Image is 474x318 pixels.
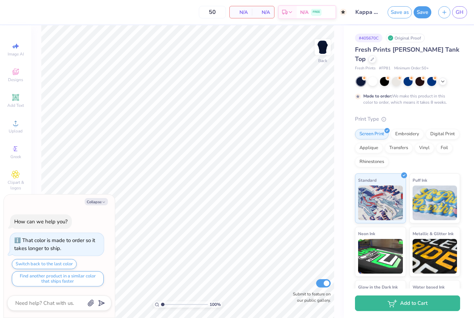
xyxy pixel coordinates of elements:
div: # 405670C [355,34,382,42]
span: Neon Ink [358,230,375,237]
input: – – [199,6,226,18]
span: Greek [10,154,21,160]
span: Clipart & logos [3,180,28,191]
span: Water based Ink [413,283,445,291]
label: Submit to feature on our public gallery. [289,291,331,303]
div: Original Proof [386,34,425,42]
div: Foil [436,143,452,153]
div: Vinyl [415,143,434,153]
span: Add Text [7,103,24,108]
span: Fresh Prints [355,66,375,71]
span: N/A [234,9,248,16]
div: Print Type [355,115,460,123]
div: How can we help you? [14,218,68,225]
span: Upload [9,128,23,134]
img: Metallic & Glitter Ink [413,239,457,274]
span: Puff Ink [413,177,427,184]
img: Puff Ink [413,186,457,220]
div: Digital Print [426,129,459,139]
a: GH [452,6,467,18]
button: Add to Cart [355,295,460,311]
button: Collapse [85,198,108,205]
span: Glow in the Dark Ink [358,283,398,291]
span: Standard [358,177,376,184]
div: That color is made to order so it takes longer to ship. [14,237,95,252]
div: Rhinestones [355,157,389,167]
span: 100 % [210,301,221,308]
span: N/A [300,9,308,16]
button: Save [414,6,431,18]
span: Metallic & Glitter Ink [413,230,454,237]
span: Image AI [8,51,24,57]
div: Back [318,58,327,64]
span: Minimum Order: 50 + [394,66,429,71]
div: We make this product in this color to order, which means it takes 8 weeks. [363,93,449,105]
button: Find another product in a similar color that ships faster [12,271,104,286]
img: Neon Ink [358,239,403,274]
button: Switch back to the last color [12,259,77,269]
span: Fresh Prints [PERSON_NAME] Tank Top [355,45,459,63]
div: Transfers [385,143,413,153]
div: Applique [355,143,383,153]
img: Back [316,40,330,54]
span: Designs [8,77,23,83]
button: Save as [388,6,412,18]
span: GH [456,8,464,16]
span: N/A [256,9,270,16]
span: FREE [313,10,320,15]
span: # FP81 [379,66,391,71]
strong: Made to order: [363,93,392,99]
div: Embroidery [391,129,424,139]
img: Standard [358,186,403,220]
div: Screen Print [355,129,389,139]
input: Untitled Design [350,5,384,19]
